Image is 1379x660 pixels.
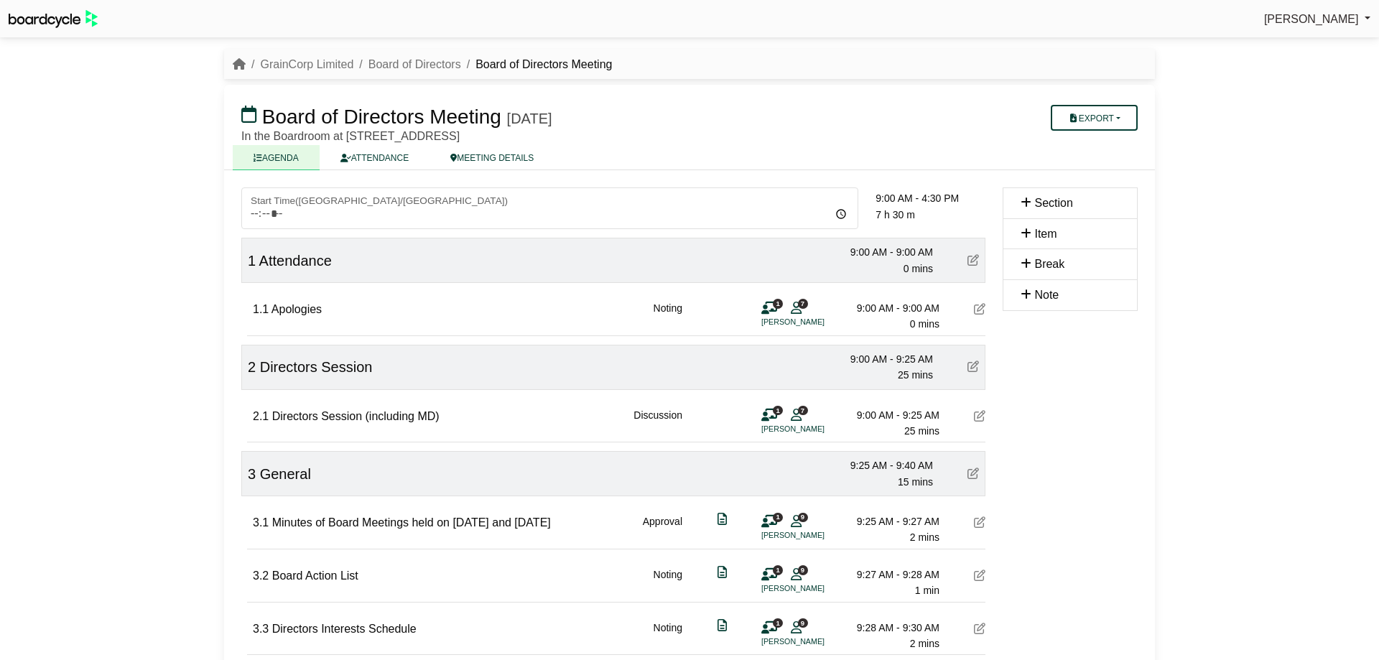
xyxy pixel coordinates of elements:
span: Item [1034,228,1057,240]
a: MEETING DETAILS [430,145,554,170]
span: 0 mins [904,263,933,274]
span: 3.2 [253,570,269,582]
div: 9:00 AM - 9:25 AM [832,351,933,367]
span: 9 [798,565,808,575]
span: Apologies [271,303,322,315]
div: Noting [654,620,682,652]
div: Discussion [633,407,682,440]
div: 9:28 AM - 9:30 AM [839,620,939,636]
span: In the Boardroom at [STREET_ADDRESS] [241,130,460,142]
div: 9:00 AM - 9:25 AM [839,407,939,423]
span: 2.1 [253,410,269,422]
li: [PERSON_NAME] [761,423,869,435]
div: 9:00 AM - 4:30 PM [876,190,985,206]
span: Directors Interests Schedule [272,623,417,635]
span: Directors Session (including MD) [272,410,440,422]
nav: breadcrumb [233,55,612,74]
span: 25 mins [898,369,933,381]
span: Directors Session [260,359,373,375]
span: 3.1 [253,516,269,529]
span: 1 [773,565,783,575]
span: 1 min [915,585,939,596]
span: 1 [773,513,783,522]
span: 9 [798,513,808,522]
span: General [260,466,311,482]
span: 7 [798,406,808,415]
span: Note [1034,289,1059,301]
span: 9 [798,618,808,628]
span: 2 mins [910,638,939,649]
span: 7 [798,299,808,308]
span: 1.1 [253,303,269,315]
span: Minutes of Board Meetings held on [DATE] and [DATE] [272,516,551,529]
span: 3.3 [253,623,269,635]
a: ATTENDANCE [320,145,430,170]
div: 9:27 AM - 9:28 AM [839,567,939,582]
li: Board of Directors Meeting [461,55,613,74]
span: 2 mins [910,531,939,543]
span: 7 h 30 m [876,209,914,220]
a: Board of Directors [368,58,461,70]
span: Section [1034,197,1072,209]
li: [PERSON_NAME] [761,529,869,542]
span: 25 mins [904,425,939,437]
a: AGENDA [233,145,320,170]
span: 2 [248,359,256,375]
span: Board of Directors Meeting [262,106,501,128]
span: 1 [773,618,783,628]
span: 0 mins [910,318,939,330]
div: Noting [654,300,682,333]
li: [PERSON_NAME] [761,582,869,595]
span: Break [1034,258,1064,270]
div: 9:25 AM - 9:27 AM [839,513,939,529]
span: Attendance [259,253,332,269]
a: [PERSON_NAME] [1264,10,1370,29]
div: 9:25 AM - 9:40 AM [832,457,933,473]
span: 3 [248,466,256,482]
span: 1 [773,299,783,308]
span: 15 mins [898,476,933,488]
span: 1 [248,253,256,269]
div: 9:00 AM - 9:00 AM [839,300,939,316]
span: 1 [773,406,783,415]
li: [PERSON_NAME] [761,316,869,328]
img: BoardcycleBlackGreen-aaafeed430059cb809a45853b8cf6d952af9d84e6e89e1f1685b34bfd5cb7d64.svg [9,10,98,28]
div: Noting [654,567,682,599]
div: Approval [643,513,682,546]
li: [PERSON_NAME] [761,636,869,648]
div: 9:00 AM - 9:00 AM [832,244,933,260]
span: [PERSON_NAME] [1264,13,1359,25]
span: Board Action List [272,570,358,582]
div: [DATE] [507,110,552,127]
a: GrainCorp Limited [260,58,353,70]
button: Export [1051,105,1138,131]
